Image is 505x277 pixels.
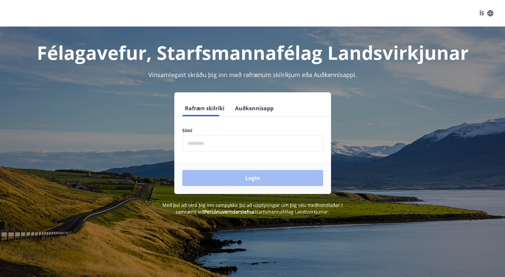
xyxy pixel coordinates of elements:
[182,127,323,134] label: Sími
[162,202,343,215] span: Með því að skrá þig inn samþykkir þú að upplýsingar um þig séu meðhöndlaðar í samræmi við Starfsm...
[204,209,254,215] a: Persónuverndarstefna
[476,7,497,19] button: ÍS
[232,100,276,116] button: Auðkennisapp
[182,100,227,116] button: Rafræn skilríki
[22,40,484,65] h1: Félagavefur, Starfsmannafélag Landsvirkjunar
[148,71,357,79] span: Vinsamlegast skráðu þig inn með rafrænum skilríkjum eða Auðkennisappi.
